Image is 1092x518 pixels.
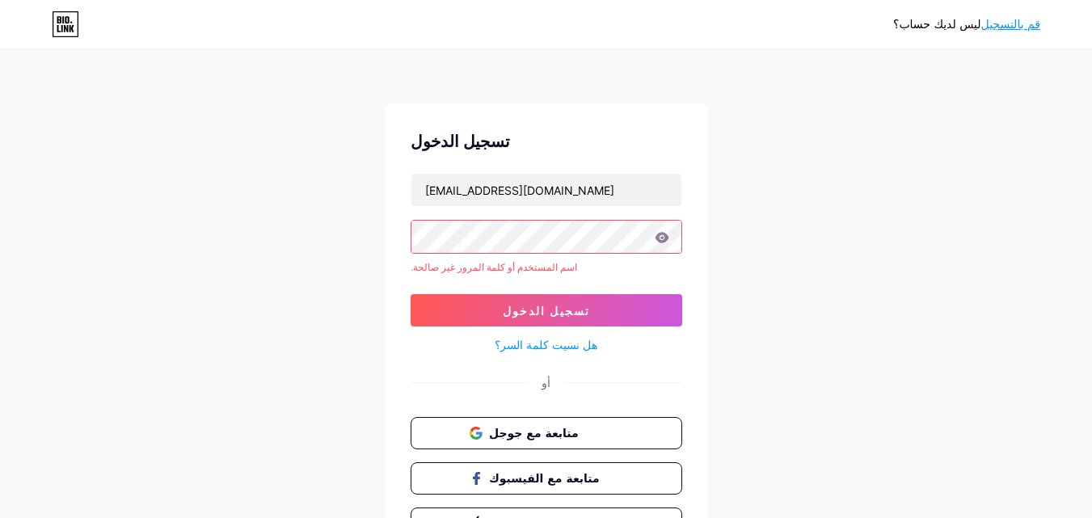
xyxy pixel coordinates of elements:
font: تسجيل الدخول [503,304,590,318]
button: متابعة مع جوجل [411,417,682,449]
button: متابعة مع الفيسبوك [411,462,682,495]
font: تسجيل الدخول [411,132,510,151]
font: متابعة مع جوجل [489,427,579,440]
font: اسم المستخدم أو كلمة المرور غير صالحة. [411,261,577,273]
input: اسم المستخدم [411,174,681,206]
font: هل نسيت كلمة السر؟ [495,338,597,352]
button: تسجيل الدخول [411,294,682,326]
a: قم بالتسجيل [981,18,1040,31]
font: أو [542,376,550,390]
font: ليس لديك حساب؟ [893,18,981,31]
font: متابعة مع الفيسبوك [489,472,600,485]
a: هل نسيت كلمة السر؟ [495,336,597,353]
